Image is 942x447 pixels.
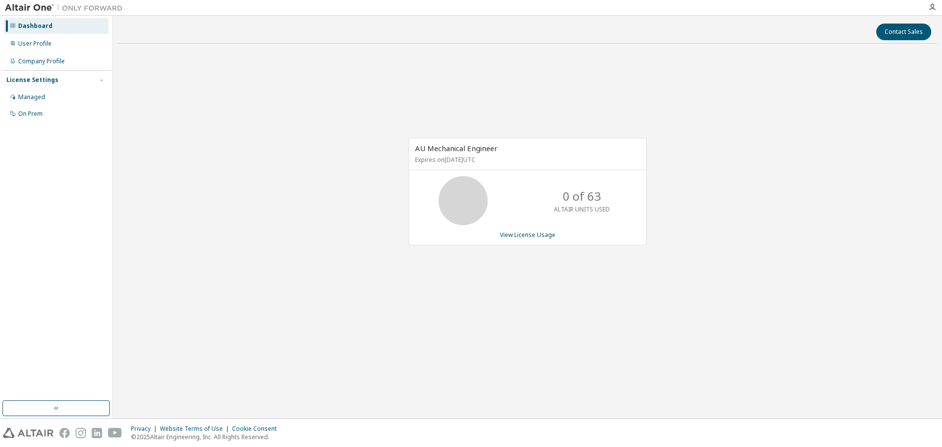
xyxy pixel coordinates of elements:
[59,428,70,438] img: facebook.svg
[18,40,52,48] div: User Profile
[18,93,45,101] div: Managed
[6,76,58,84] div: License Settings
[500,231,555,239] a: View License Usage
[876,24,931,40] button: Contact Sales
[18,110,43,118] div: On Prem
[3,428,53,438] img: altair_logo.svg
[415,143,497,153] span: AU Mechanical Engineer
[131,433,283,441] p: © 2025 Altair Engineering, Inc. All Rights Reserved.
[76,428,86,438] img: instagram.svg
[232,425,283,433] div: Cookie Consent
[160,425,232,433] div: Website Terms of Use
[415,156,638,164] p: Expires on [DATE] UTC
[554,205,610,213] p: ALTAIR UNITS USED
[18,57,65,65] div: Company Profile
[563,188,601,205] p: 0 of 63
[131,425,160,433] div: Privacy
[92,428,102,438] img: linkedin.svg
[5,3,128,13] img: Altair One
[18,22,52,30] div: Dashboard
[108,428,122,438] img: youtube.svg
